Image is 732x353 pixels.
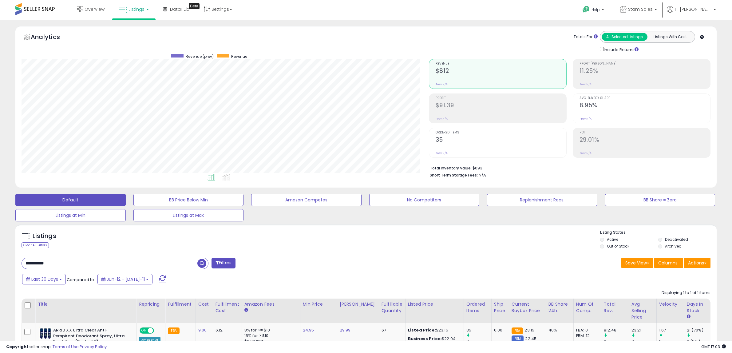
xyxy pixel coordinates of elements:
[466,301,489,314] div: Ordered Items
[22,242,49,248] div: Clear All Filters
[436,151,448,155] small: Prev: N/A
[244,307,248,313] small: Amazon Fees.
[580,102,710,110] h2: 8.95%
[621,258,653,268] button: Save View
[244,301,298,307] div: Amazon Fees
[436,102,566,110] h2: $91.39
[408,327,436,333] b: Listed Price:
[436,82,448,86] small: Prev: N/A
[38,301,134,307] div: Title
[430,173,478,178] b: Short Term Storage Fees:
[6,344,29,350] strong: Copyright
[408,327,459,333] div: $23.15
[430,164,706,171] li: $693
[479,172,486,178] span: N/A
[53,344,79,350] a: Terms of Use
[654,258,683,268] button: Columns
[604,339,629,344] div: 0
[53,327,128,346] b: ARRID XX Ultra Clear Anti-Perspirant Deodorant Spray, Ultra Fresh 6 oz (Pack of 3)
[251,194,362,206] button: Amazon Competes
[525,336,536,342] span: 22.45
[548,327,569,333] div: 40%
[607,237,618,242] label: Active
[369,194,480,206] button: No Competitors
[170,6,189,12] span: DataHub
[198,301,210,307] div: Cost
[436,136,566,145] h2: 35
[580,151,592,155] small: Prev: N/A
[31,276,58,282] span: Last 30 Days
[231,54,247,59] span: Revenue
[33,232,56,240] h5: Listings
[382,327,401,333] div: 67
[85,6,105,12] span: Overview
[494,327,504,333] div: 0.00
[6,344,107,350] div: seller snap | |
[430,165,472,171] b: Total Inventory Value:
[133,194,244,206] button: BB Price Below Min
[580,62,710,65] span: Profit [PERSON_NAME]
[578,1,610,20] a: Help
[186,54,214,59] span: Revenue (prev)
[631,339,656,344] div: 0
[340,301,376,307] div: [PERSON_NAME]
[687,301,709,314] div: Days In Stock
[582,6,590,13] i: Get Help
[436,67,566,76] h2: $812
[576,327,596,333] div: FBA: 0
[631,327,656,333] div: 23.21
[658,260,678,266] span: Columns
[153,328,163,333] span: OFF
[576,333,596,339] div: FBM: 12
[659,301,682,307] div: Velocity
[665,237,688,242] label: Deactivated
[687,327,712,333] div: 21 (70%)
[592,7,600,12] span: Help
[303,301,334,307] div: Min Price
[602,33,647,41] button: All Selected Listings
[139,301,163,307] div: Repricing
[408,336,459,342] div: $22.94
[189,3,200,9] div: Tooltip anchor
[665,244,682,249] label: Archived
[168,301,193,307] div: Fulfillment
[340,327,351,333] a: 29.99
[382,301,403,314] div: Fulfillable Quantity
[494,301,506,314] div: Ship Price
[684,258,710,268] button: Actions
[80,344,107,350] a: Privacy Policy
[701,344,726,350] span: 2025-08-11 17:03 GMT
[436,117,448,121] small: Prev: N/A
[22,274,66,284] button: Last 30 Days
[580,117,592,121] small: Prev: N/A
[580,131,710,134] span: ROI
[574,34,598,40] div: Totals For
[631,301,654,320] div: Avg Selling Price
[687,339,712,344] div: 0 (0%)
[436,131,566,134] span: Ordered Items
[600,230,717,236] p: Listing States:
[487,194,597,206] button: Replenishment Recs.
[580,136,710,145] h2: 29.01%
[244,339,295,344] div: $0.30 min
[576,301,599,314] div: Num of Comp.
[436,62,566,65] span: Revenue
[659,339,684,344] div: 0
[466,339,491,344] div: 0
[659,327,684,333] div: 1.67
[580,67,710,76] h2: 11.25%
[107,276,145,282] span: Jun-12 - [DATE]-11
[168,327,179,334] small: FBA
[244,333,295,339] div: 15% for > $10
[604,301,626,314] div: Total Rev.
[216,327,237,333] div: 6.12
[512,335,524,342] small: FBM
[31,33,72,43] h5: Analytics
[216,301,239,314] div: Fulfillment Cost
[67,277,95,283] span: Compared to:
[466,327,491,333] div: 35
[595,46,646,53] div: Include Returns
[140,328,148,333] span: ON
[97,274,152,284] button: Jun-12 - [DATE]-11
[512,301,543,314] div: Current Buybox Price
